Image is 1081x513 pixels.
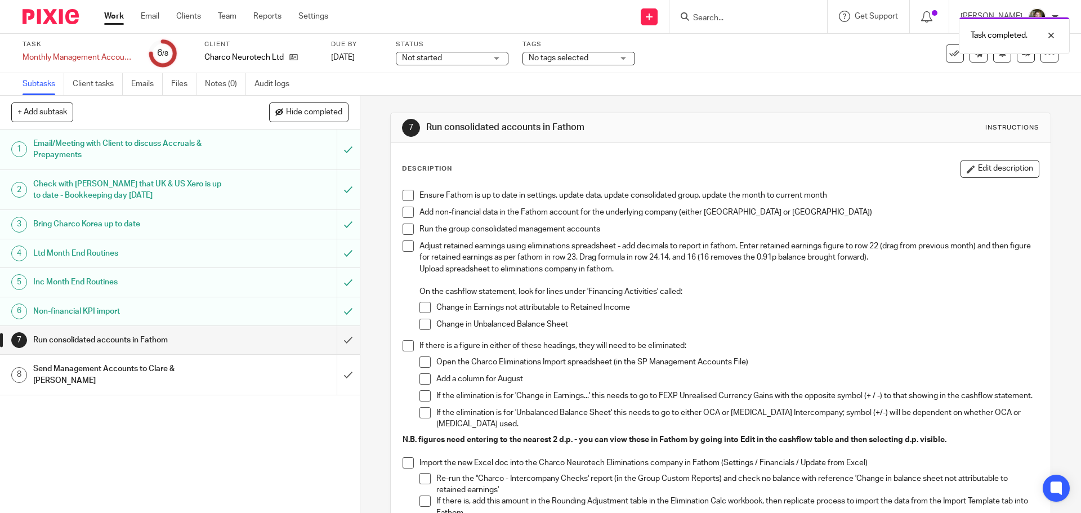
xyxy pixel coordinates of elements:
[961,160,1039,178] button: Edit description
[141,11,159,22] a: Email
[419,224,1038,235] p: Run the group consolidated management accounts
[254,73,298,95] a: Audit logs
[402,54,442,62] span: Not started
[1028,8,1046,26] img: 1530183611242%20(1).jpg
[253,11,282,22] a: Reports
[402,119,420,137] div: 7
[33,303,228,320] h1: Non-financial KPI import
[419,264,1038,275] p: Upload spreadsheet to eliminations company in fathom.
[104,11,124,22] a: Work
[33,176,228,204] h1: Check with [PERSON_NAME] that UK & US Xero is up to date - Bookkeeping day [DATE]
[298,11,328,22] a: Settings
[269,102,349,122] button: Hide completed
[33,274,228,291] h1: Inc Month End Routines
[218,11,236,22] a: Team
[157,47,168,60] div: 6
[331,53,355,61] span: [DATE]
[522,40,635,49] label: Tags
[204,52,284,63] p: Charco Neurotech Ltd
[131,73,163,95] a: Emails
[985,123,1039,132] div: Instructions
[162,51,168,57] small: /8
[23,40,135,49] label: Task
[419,190,1038,201] p: Ensure Fathom is up to date in settings, update data, update consolidated group, update the month...
[396,40,508,49] label: Status
[11,304,27,319] div: 6
[419,207,1038,218] p: Add non-financial data in the Fathom account for the underlying company (either [GEOGRAPHIC_DATA]...
[33,360,228,389] h1: Send Management Accounts to Clare & [PERSON_NAME]
[419,286,1038,297] p: On the cashflow statement, look for lines under 'Financing Activities' called:
[11,182,27,198] div: 2
[205,73,246,95] a: Notes (0)
[171,73,196,95] a: Files
[33,135,228,164] h1: Email/Meeting with Client to discuss Accruals & Prepayments
[33,216,228,233] h1: Bring Charco Korea up to date
[11,274,27,290] div: 5
[33,332,228,349] h1: Run consolidated accounts in Fathom
[436,356,1038,368] p: Open the Charco Eliminations Import spreadsheet (in the SP Management Accounts File)
[23,52,135,63] div: Monthly Management Accounts - Charco Neurotech
[436,302,1038,313] p: Change in Earnings not attributable to Retained Income
[204,40,317,49] label: Client
[176,11,201,22] a: Clients
[436,373,1038,385] p: Add a column for August
[11,217,27,233] div: 3
[11,367,27,383] div: 8
[436,407,1038,430] p: If the elimination is for 'Unbalanced Balance Sheet' this needs to go to either OCA or [MEDICAL_D...
[436,473,1038,496] p: Re-run the ''Charco - Intercompany Checks' report (in the Group Custom Reports) and check no bala...
[402,164,452,173] p: Description
[419,340,1038,351] p: If there is a figure in either of these headings, they will need to be eliminated:
[23,73,64,95] a: Subtasks
[403,436,946,444] strong: N.B. figures need entering to the nearest 2 d.p. - you can view these in Fathom by going into Edi...
[33,245,228,262] h1: Ltd Month End Routines
[419,457,1038,469] p: Import the new Excel doc into the Charco Neurotech Eliminations company in Fathom (Settings / Fin...
[73,73,123,95] a: Client tasks
[436,390,1038,402] p: If the elimination is for 'Change in Earnings...' this needs to go to FEXP Unrealised Currency Ga...
[971,30,1028,41] p: Task completed.
[331,40,382,49] label: Due by
[419,240,1038,264] p: Adjust retained earnings using eliminations spreadsheet - add decimals to report in fathom. Enter...
[11,246,27,261] div: 4
[529,54,588,62] span: No tags selected
[11,332,27,348] div: 7
[11,141,27,157] div: 1
[426,122,745,133] h1: Run consolidated accounts in Fathom
[11,102,73,122] button: + Add subtask
[23,9,79,24] img: Pixie
[286,108,342,117] span: Hide completed
[436,319,1038,330] p: Change in Unbalanced Balance Sheet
